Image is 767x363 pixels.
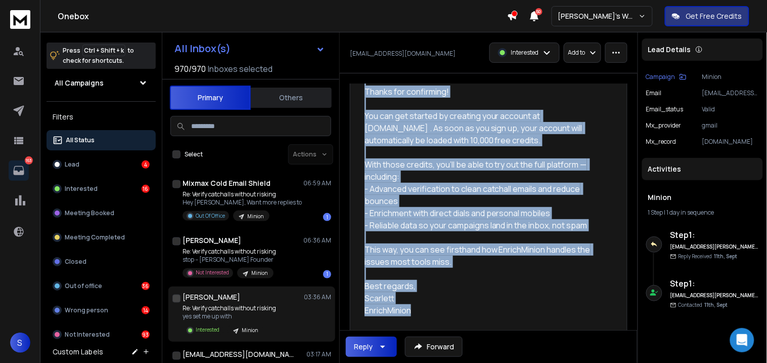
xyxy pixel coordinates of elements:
[47,73,156,93] button: All Campaigns
[365,292,605,304] div: Scarlett
[47,276,156,296] button: Out of office36
[166,38,333,59] button: All Inbox(s)
[82,45,125,56] span: Ctrl + Shift + k
[47,227,156,248] button: Meeting Completed
[365,207,605,219] div: - Enrichment with direct dials and personal mobiles
[730,328,754,352] div: Open Intercom Messenger
[183,293,240,303] h1: [PERSON_NAME]
[185,150,203,158] label: Select
[25,156,33,165] p: 163
[251,270,267,277] p: Minion
[648,192,757,203] h1: Minion
[65,185,98,193] p: Interested
[667,208,714,217] span: 1 day in sequence
[47,325,156,345] button: Not Interested93
[648,45,691,55] p: Lead Details
[242,327,258,335] p: Minion
[303,179,331,187] p: 06:59 AM
[568,49,585,57] p: Add to
[350,50,456,58] p: [EMAIL_ADDRESS][DOMAIN_NAME]
[702,138,759,146] p: [DOMAIN_NAME]
[65,282,102,290] p: Out of office
[142,331,150,339] div: 93
[183,305,276,313] p: Re: Verify catchalls without risking
[365,86,605,98] div: Thanks for confirming!
[65,306,108,314] p: Wrong person
[365,280,605,292] div: Best regards,
[183,350,294,360] h1: [EMAIL_ADDRESS][DOMAIN_NAME]
[670,243,759,251] h6: [EMAIL_ADDRESS][PERSON_NAME][DOMAIN_NAME]
[47,300,156,320] button: Wrong person14
[535,8,543,15] span: 50
[174,44,231,54] h1: All Inbox(s)
[65,233,125,241] p: Meeting Completed
[714,253,738,260] span: 11th, Sept
[642,158,763,180] div: Activities
[47,203,156,223] button: Meeting Booked
[183,235,241,246] h1: [PERSON_NAME]
[183,178,270,188] h1: Mixmax Cold Email Shield
[702,73,759,81] p: Minion
[646,138,676,146] p: mx_record
[702,122,759,130] p: gmail
[665,6,749,26] button: Get Free Credits
[365,158,605,183] div: With those credits, you’ll be able to try out the full platform — including:
[208,63,273,75] h3: Inboxes selected
[66,136,95,144] p: All Status
[346,337,397,357] button: Reply
[10,333,30,353] button: S
[58,10,507,22] h1: Onebox
[702,89,759,97] p: [EMAIL_ADDRESS][DOMAIN_NAME]
[174,63,206,75] span: 970 / 970
[365,304,605,316] div: EnrichMinion
[251,87,332,109] button: Others
[646,89,662,97] p: Email
[646,105,684,113] p: email_status
[142,160,150,169] div: 4
[196,212,225,220] p: Out Of Office
[670,229,759,241] h6: Step 1 :
[65,209,114,217] p: Meeting Booked
[365,244,605,268] div: This way, you can see firsthand how EnrichMinion handles the issues most tools miss.
[196,327,219,334] p: Interested
[648,209,757,217] div: |
[702,105,759,113] p: Valid
[65,258,86,266] p: Closed
[323,270,331,278] div: 1
[183,256,276,264] p: stop -- [PERSON_NAME] Founder
[196,269,229,277] p: Not Interested
[9,160,29,181] a: 163
[53,347,103,357] h3: Custom Labels
[170,86,251,110] button: Primary
[648,208,663,217] span: 1 Step
[365,183,605,207] div: - Advanced verification to clean catchall emails and reduce bounces
[679,301,728,309] p: Contacted
[646,73,687,81] button: Campaign
[183,190,302,198] p: Re: Verify catchalls without risking
[142,185,150,193] div: 16
[142,282,150,290] div: 36
[247,213,263,220] p: Minion
[354,342,373,352] div: Reply
[306,351,331,359] p: 03:17 AM
[47,110,156,124] h3: Filters
[365,110,605,146] div: You can get started by creating your account at [DOMAIN_NAME] . As soon as you sign up, your acco...
[183,248,276,256] p: Re: Verify catchalls without risking
[646,73,675,81] p: Campaign
[10,10,30,29] img: logo
[686,11,742,21] p: Get Free Credits
[65,160,79,169] p: Lead
[670,292,759,299] h6: [EMAIL_ADDRESS][PERSON_NAME][DOMAIN_NAME]
[558,11,639,21] p: [PERSON_NAME]'s Workspace
[705,301,728,308] span: 11th, Sept
[183,313,276,321] p: yes set me up with
[679,253,738,260] p: Reply Received
[183,198,302,207] p: Hey [PERSON_NAME], Want more replies to
[65,331,110,339] p: Not Interested
[142,306,150,314] div: 14
[670,277,759,290] h6: Step 1 :
[63,46,134,66] p: Press to check for shortcuts.
[47,154,156,175] button: Lead4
